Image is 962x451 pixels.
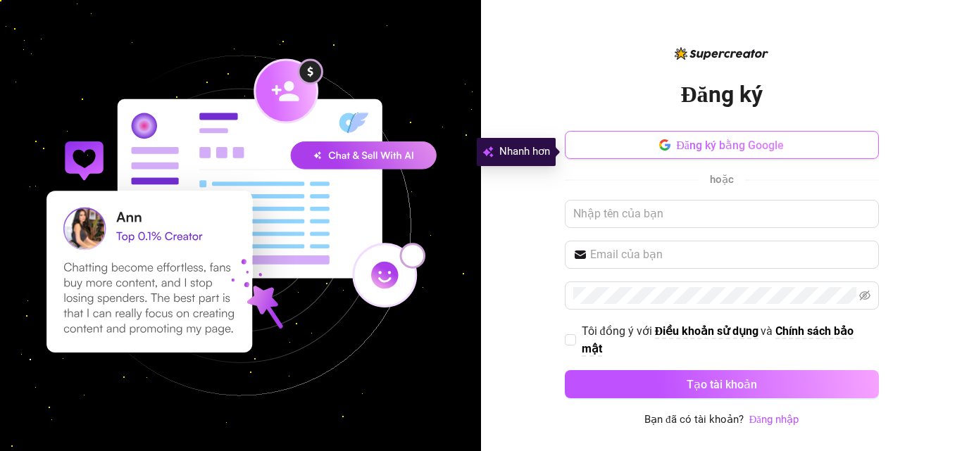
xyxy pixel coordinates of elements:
[590,246,870,263] input: Email của bạn
[676,139,784,152] font: Đăng ký bằng Google
[749,413,799,426] font: Đăng nhập
[655,324,759,338] font: Điều khoản sử dụng
[680,81,762,108] font: Đăng ký
[710,173,734,186] font: hoặc
[565,200,879,228] input: Nhập tên của bạn
[675,47,768,60] img: logo-BBDzfeDw.svg
[565,370,879,398] button: Tạo tài khoản
[582,324,652,338] font: Tôi đồng ý với
[644,413,744,426] font: Bạn đã có tài khoản?
[749,412,799,428] a: Đăng nhập
[499,145,550,158] font: Nhanh hơn
[482,144,494,160] img: svg%3e
[655,324,759,339] a: Điều khoản sử dụng
[761,324,773,338] font: và
[687,378,757,391] font: Tạo tài khoản
[859,290,870,301] span: mắt không nhìn thấy được
[565,131,879,159] button: Đăng ký bằng Google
